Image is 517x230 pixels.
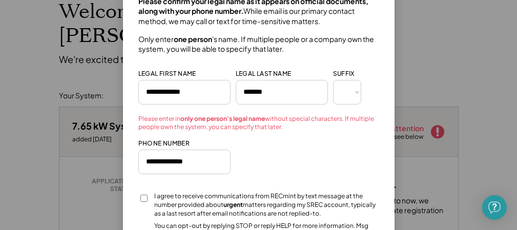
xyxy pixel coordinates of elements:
[154,192,379,218] div: I agree to receive communications from RECmint by text message at the number provided about matte...
[138,70,196,78] div: LEGAL FIRST NAME
[138,139,190,148] div: PHONE NUMBER
[180,115,265,122] strong: only one person's legal name
[482,195,507,220] div: Open Intercom Messenger
[138,34,379,54] h4: Only enter 's name. If multiple people or a company own the system, you will be able to specify t...
[174,34,212,44] strong: one person
[223,201,243,208] strong: urgent
[138,115,379,132] div: Please enter in without special characters. If multiple people own the system, you can specify th...
[333,70,355,78] div: SUFFIX
[236,70,292,78] div: LEGAL LAST NAME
